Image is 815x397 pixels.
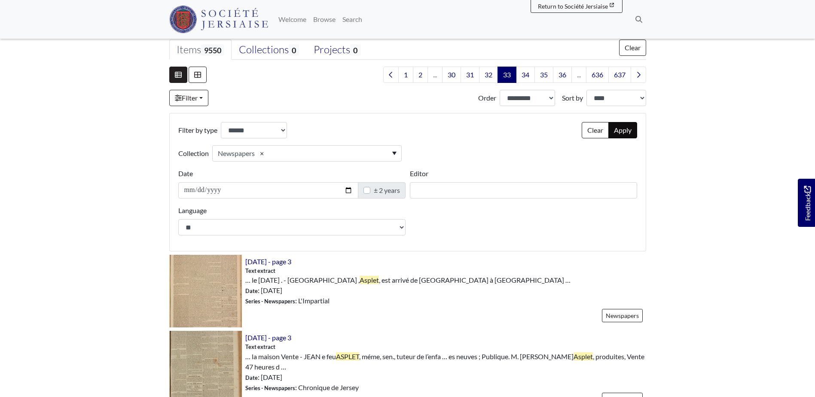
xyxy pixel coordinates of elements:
[178,122,217,138] label: Filter by type
[479,67,498,83] a: Goto page 32
[245,351,646,372] span: … la maison Vente - JEAN e feu , méme, sen., tuteur de l’enfa … es neuves ; Publique. M. [PERSON_...
[516,67,535,83] a: Goto page 34
[538,3,608,10] span: Return to Société Jersiaise
[245,333,291,342] a: [DATE] - page 3
[398,67,413,83] a: Goto page 1
[245,385,295,391] span: Series - Newspapers
[289,44,299,56] span: 0
[602,309,643,322] a: Newspapers
[798,179,815,227] a: Would you like to provide feedback?
[245,267,275,275] span: Text extract
[275,11,310,28] a: Welcome
[245,374,258,381] span: Date
[178,205,207,216] label: Language
[478,93,496,103] label: Order
[383,67,399,83] a: Previous page
[336,352,359,360] span: ASPLET
[245,275,571,285] span: … le [DATE] . - [GEOGRAPHIC_DATA] , , est arrivé de [GEOGRAPHIC_DATA] à [GEOGRAPHIC_DATA] …
[360,276,379,284] span: Asplet
[410,168,428,179] label: Editor
[245,287,258,294] span: Date
[802,186,812,220] span: Feedback
[169,6,269,33] img: Société Jersiaise
[534,67,553,83] a: Goto page 35
[169,90,208,106] a: Filter
[239,43,299,56] div: Collections
[442,67,461,83] a: Goto page 30
[177,43,224,56] div: Items
[631,67,646,83] a: Next page
[218,148,255,159] div: Newspapers
[350,44,360,56] span: 0
[245,343,275,351] span: Text extract
[461,67,479,83] a: Goto page 31
[380,67,646,83] nav: pagination
[586,67,609,83] a: Goto page 636
[245,285,282,296] span: : [DATE]
[574,352,593,360] span: Asplet
[608,122,637,138] button: Apply
[245,257,291,266] a: [DATE] - page 3
[178,168,193,179] label: Date
[582,122,609,138] button: Clear
[498,67,516,83] span: Goto page 33
[245,372,282,382] span: : [DATE]
[562,93,583,103] label: Sort by
[608,67,631,83] a: Goto page 637
[314,43,360,56] div: Projects
[245,382,359,393] span: : Chronique de Jersey
[245,296,330,306] span: : L'Impartial
[178,145,209,162] label: Collection
[413,67,428,83] a: Goto page 2
[169,255,242,327] img: 29th October 1834 - page 3
[553,67,572,83] a: Goto page 36
[169,3,269,35] a: Société Jersiaise logo
[374,185,400,195] label: ± 2 years
[245,298,295,305] span: Series - Newspapers
[256,148,267,159] a: ×
[339,11,366,28] a: Search
[201,44,224,56] span: 9550
[310,11,339,28] a: Browse
[619,40,646,56] button: Clear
